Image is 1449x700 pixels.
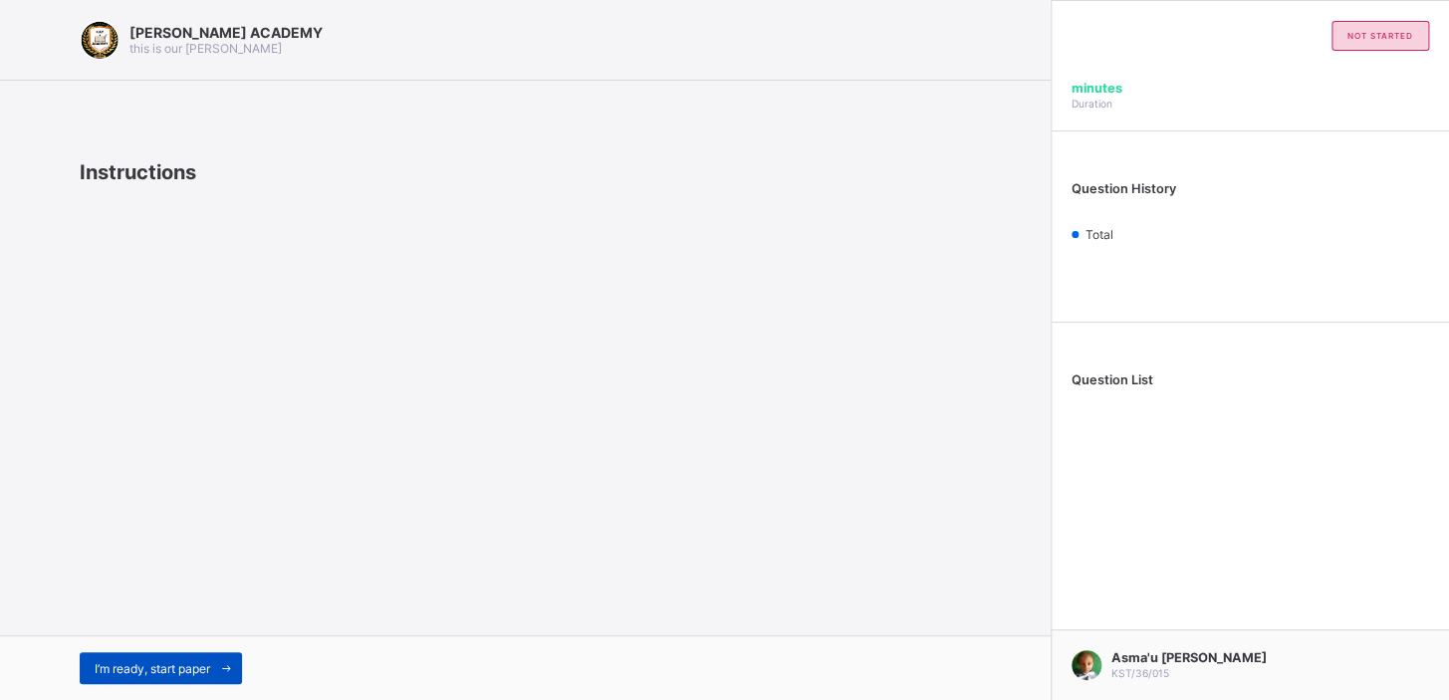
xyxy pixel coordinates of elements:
[129,41,282,56] span: this is our [PERSON_NAME]
[1347,31,1413,41] span: not started
[1111,667,1169,679] span: KST/36/015
[1072,372,1153,387] span: Question List
[1085,227,1112,242] span: Total
[1072,81,1122,96] span: minutes
[80,160,196,184] span: Instructions
[1072,181,1176,196] span: Question History
[129,24,323,41] span: [PERSON_NAME] ACADEMY
[1111,650,1267,665] span: Asma'u [PERSON_NAME]
[1072,98,1112,110] span: Duration
[95,661,210,676] span: I’m ready, start paper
